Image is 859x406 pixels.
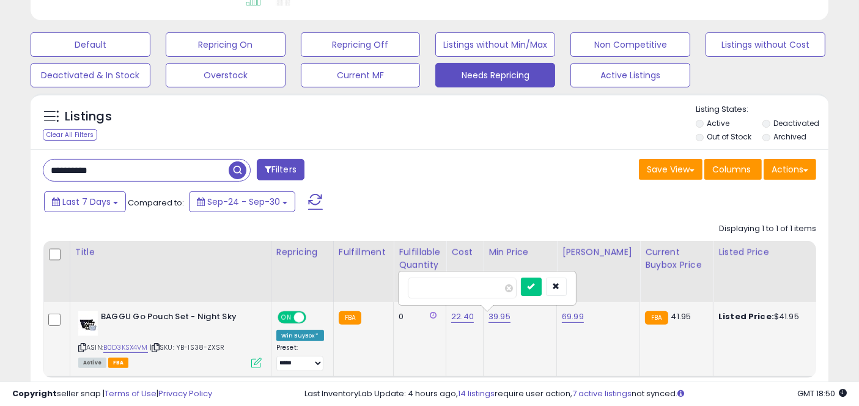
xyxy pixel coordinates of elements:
[128,197,184,209] span: Compared to:
[43,129,97,141] div: Clear All Filters
[774,118,820,128] label: Deactivated
[707,118,730,128] label: Active
[257,159,304,180] button: Filters
[105,388,157,399] a: Terms of Use
[451,311,474,323] a: 22.40
[276,330,324,341] div: Win BuyBox *
[718,311,774,322] b: Listed Price:
[774,131,807,142] label: Archived
[645,246,708,271] div: Current Buybox Price
[339,246,388,259] div: Fulfillment
[158,388,212,399] a: Privacy Policy
[488,246,551,259] div: Min Price
[719,223,816,235] div: Displaying 1 to 1 of 1 items
[78,358,106,368] span: All listings currently available for purchase on Amazon
[108,358,129,368] span: FBA
[645,311,668,325] small: FBA
[435,32,555,57] button: Listings without Min/Max
[12,388,212,400] div: seller snap | |
[189,191,295,212] button: Sep-24 - Sep-30
[31,63,150,87] button: Deactivated & In Stock
[101,311,249,326] b: BAGGU Go Pouch Set - Night Sky
[435,63,555,87] button: Needs Repricing
[31,32,150,57] button: Default
[150,342,224,352] span: | SKU: YB-IS38-ZXSR
[797,388,847,399] span: 2025-10-9 18:50 GMT
[570,32,690,57] button: Non Competitive
[671,311,691,322] span: 41.95
[44,191,126,212] button: Last 7 Days
[712,163,751,175] span: Columns
[572,388,632,399] a: 7 active listings
[75,246,266,259] div: Title
[12,388,57,399] strong: Copyright
[276,246,328,259] div: Repricing
[718,311,820,322] div: $41.95
[570,63,690,87] button: Active Listings
[65,108,112,125] h5: Listings
[78,311,98,336] img: 41T97b8Hi1L._SL40_.jpg
[704,159,762,180] button: Columns
[764,159,816,180] button: Actions
[562,246,635,259] div: [PERSON_NAME]
[276,344,324,371] div: Preset:
[207,196,280,208] span: Sep-24 - Sep-30
[696,104,828,116] p: Listing States:
[639,159,702,180] button: Save View
[304,312,324,323] span: OFF
[458,388,495,399] a: 14 listings
[399,311,437,322] div: 0
[562,311,584,323] a: 69.99
[103,342,148,353] a: B0D3KSX4VM
[62,196,111,208] span: Last 7 Days
[451,246,478,259] div: Cost
[301,32,421,57] button: Repricing Off
[707,131,752,142] label: Out of Stock
[304,388,847,400] div: Last InventoryLab Update: 4 hours ago, require user action, not synced.
[78,311,262,367] div: ASIN:
[279,312,294,323] span: ON
[166,63,286,87] button: Overstock
[166,32,286,57] button: Repricing On
[706,32,825,57] button: Listings without Cost
[339,311,361,325] small: FBA
[488,311,511,323] a: 39.95
[301,63,421,87] button: Current MF
[718,246,824,259] div: Listed Price
[399,246,441,271] div: Fulfillable Quantity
